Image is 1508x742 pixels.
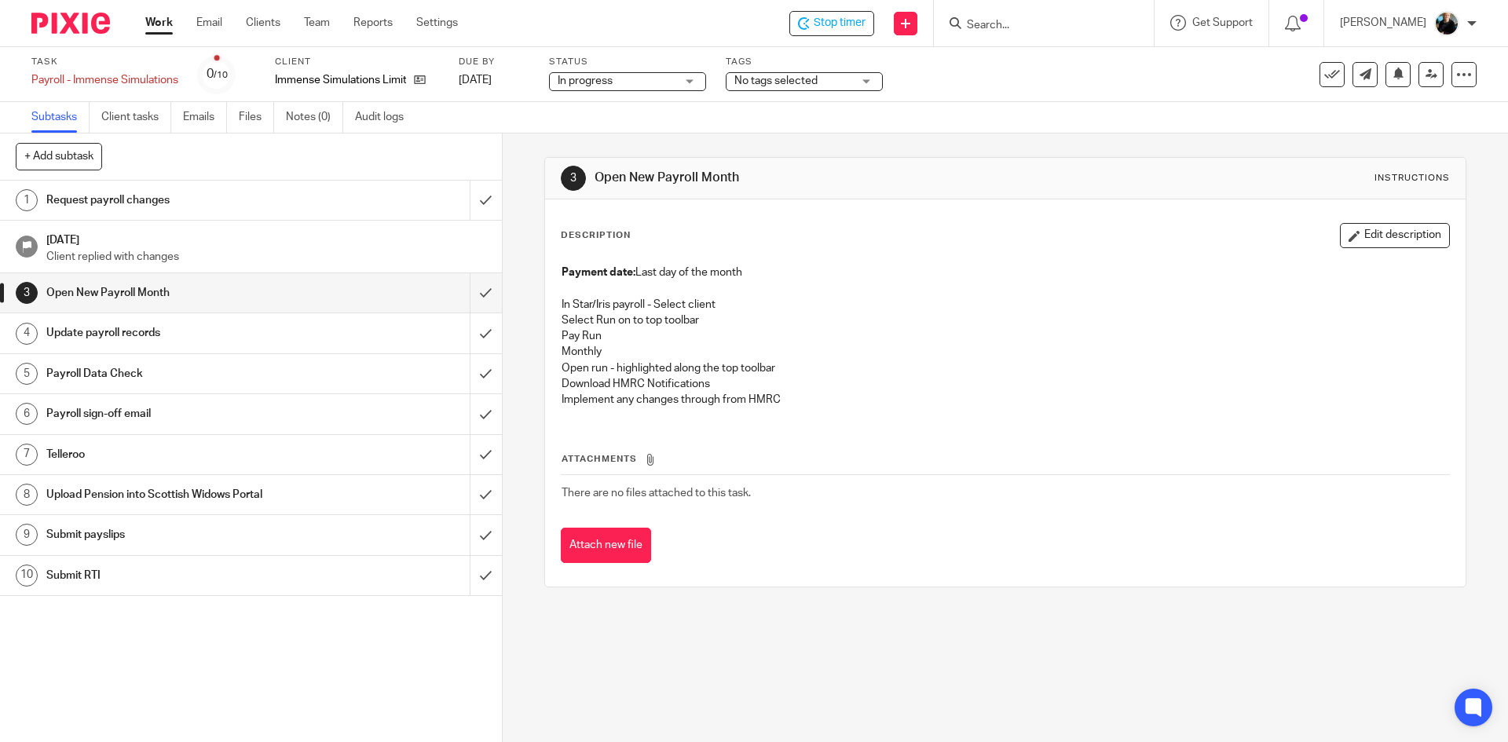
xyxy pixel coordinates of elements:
span: In progress [558,75,613,86]
div: 8 [16,484,38,506]
p: Pay Run [562,328,1448,344]
p: Open run - highlighted along the top toolbar [562,360,1448,376]
a: Clients [246,15,280,31]
a: Email [196,15,222,31]
p: Description [561,229,631,242]
button: Attach new file [561,528,651,563]
span: Stop timer [814,15,866,31]
p: In Star/Iris payroll - Select client [562,297,1448,313]
div: Instructions [1374,172,1450,185]
button: + Add subtask [16,143,102,170]
h1: [DATE] [46,228,486,248]
h1: Telleroo [46,443,318,466]
p: Monthly [562,344,1448,360]
a: Audit logs [355,102,415,133]
label: Task [31,56,178,68]
input: Search [965,19,1107,33]
h1: Open New Payroll Month [595,170,1039,186]
a: Notes (0) [286,102,343,133]
a: Files [239,102,274,133]
small: /10 [214,71,228,79]
h1: Update payroll records [46,321,318,345]
div: 3 [561,166,586,191]
div: 4 [16,323,38,345]
div: 6 [16,403,38,425]
img: Pixie [31,13,110,34]
p: Client replied with changes [46,249,486,265]
div: Payroll - Immense Simulations [31,72,178,88]
div: Immense Simulations Limited - Payroll - Immense Simulations [789,11,874,36]
span: [DATE] [459,75,492,86]
a: Work [145,15,173,31]
h1: Request payroll changes [46,188,318,212]
strong: Payment date: [562,267,635,278]
div: 1 [16,189,38,211]
label: Client [275,56,439,68]
p: Immense Simulations Limited [275,72,406,88]
a: Team [304,15,330,31]
p: Download HMRC Notifications [562,376,1448,392]
img: nicky-partington.jpg [1434,11,1459,36]
div: 10 [16,565,38,587]
h1: Submit payslips [46,523,318,546]
a: Emails [183,102,227,133]
a: Subtasks [31,102,90,133]
a: Reports [353,15,393,31]
div: 9 [16,524,38,546]
label: Due by [459,56,529,68]
h1: Submit RTI [46,564,318,587]
span: Get Support [1192,17,1253,28]
p: Select Run on to top toolbar [562,313,1448,328]
label: Status [549,56,706,68]
h1: Payroll Data Check [46,362,318,386]
p: Implement any changes through from HMRC [562,392,1448,408]
button: Edit description [1340,223,1450,248]
a: Client tasks [101,102,171,133]
div: 7 [16,444,38,466]
p: Last day of the month [562,265,1448,280]
h1: Upload Pension into Scottish Widows Portal [46,483,318,506]
h1: Open New Payroll Month [46,281,318,305]
div: 5 [16,363,38,385]
a: Settings [416,15,458,31]
span: There are no files attached to this task. [562,488,751,499]
span: Attachments [562,455,637,463]
span: No tags selected [734,75,818,86]
div: 0 [207,65,228,83]
p: [PERSON_NAME] [1340,15,1426,31]
h1: Payroll sign-off email [46,402,318,426]
div: 3 [16,282,38,304]
label: Tags [726,56,883,68]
